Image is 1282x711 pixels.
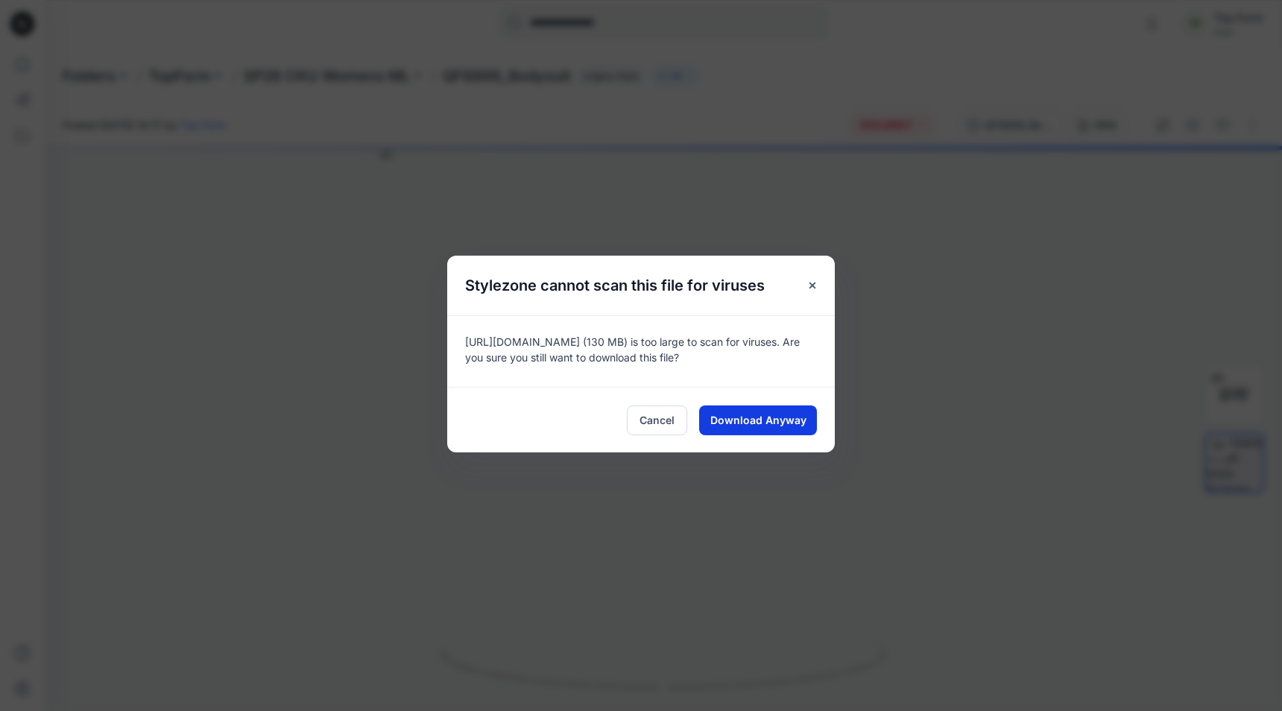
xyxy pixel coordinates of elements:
span: Download Anyway [710,412,806,428]
button: Download Anyway [699,405,817,435]
div: [URL][DOMAIN_NAME] (130 MB) is too large to scan for viruses. Are you sure you still want to down... [447,315,835,387]
h5: Stylezone cannot scan this file for viruses [447,256,783,315]
span: Cancel [640,412,675,428]
button: Cancel [627,405,687,435]
button: Close [799,272,826,299]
